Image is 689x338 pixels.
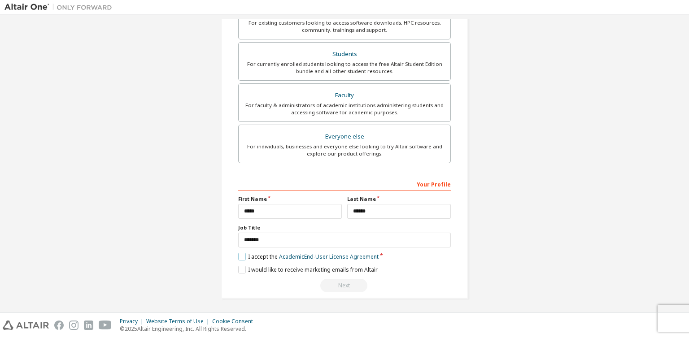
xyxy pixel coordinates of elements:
[244,48,445,61] div: Students
[238,279,451,292] div: Read and acccept EULA to continue
[238,266,378,273] label: I would like to receive marketing emails from Altair
[279,253,379,260] a: Academic End-User License Agreement
[244,130,445,143] div: Everyone else
[84,321,93,330] img: linkedin.svg
[238,224,451,231] label: Job Title
[244,89,445,102] div: Faculty
[238,195,342,203] label: First Name
[238,177,451,191] div: Your Profile
[4,3,117,12] img: Altair One
[244,102,445,116] div: For faculty & administrators of academic institutions administering students and accessing softwa...
[212,318,258,325] div: Cookie Consent
[99,321,112,330] img: youtube.svg
[54,321,64,330] img: facebook.svg
[120,318,146,325] div: Privacy
[69,321,78,330] img: instagram.svg
[120,325,258,333] p: © 2025 Altair Engineering, Inc. All Rights Reserved.
[347,195,451,203] label: Last Name
[146,318,212,325] div: Website Terms of Use
[238,253,379,260] label: I accept the
[3,321,49,330] img: altair_logo.svg
[244,61,445,75] div: For currently enrolled students looking to access the free Altair Student Edition bundle and all ...
[244,19,445,34] div: For existing customers looking to access software downloads, HPC resources, community, trainings ...
[244,143,445,157] div: For individuals, businesses and everyone else looking to try Altair software and explore our prod...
